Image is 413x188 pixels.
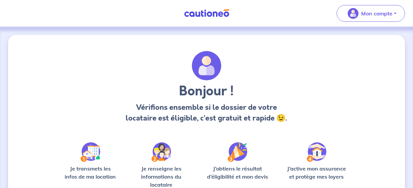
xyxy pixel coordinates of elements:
[80,142,100,162] img: /static/90a569abe86eec82015bcaae536bd8e6/Step-1.svg
[348,8,358,19] img: illu_account_valid_menu.svg
[192,51,221,81] img: archivate
[122,83,291,99] h3: Bonjour !
[361,9,392,17] p: Mon compte
[62,164,119,181] p: Je transmets les infos de ma location
[204,164,271,181] p: J’obtiens le résultat d’éligibilité et mon devis
[337,5,405,22] button: illu_account_valid_menu.svgMon compte
[151,142,171,162] img: /static/c0a346edaed446bb123850d2d04ad552/Step-2.svg
[181,9,232,17] img: Cautioneo
[307,142,326,162] img: /static/bfff1cf634d835d9112899e6a3df1a5d/Step-4.svg
[282,164,351,181] p: J’active mon assurance et protège mes loyers
[122,102,291,124] p: Vérifions ensemble si le dossier de votre locataire est éligible, c’est gratuit et rapide 😉.
[228,142,247,162] img: /static/f3e743aab9439237c3e2196e4328bba9/Step-3.svg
